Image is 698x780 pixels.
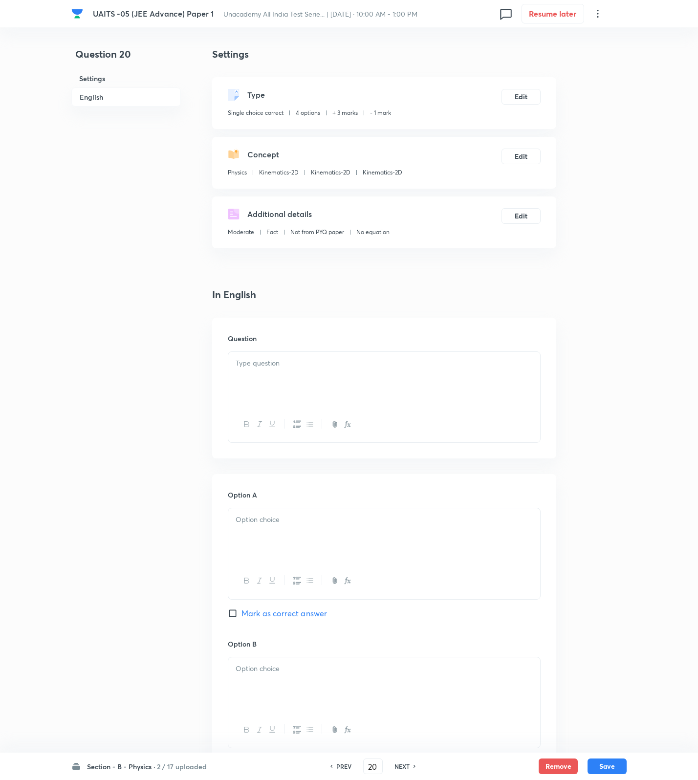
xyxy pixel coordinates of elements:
h6: Option B [228,639,541,649]
p: 4 options [296,108,320,117]
h6: Option A [228,490,541,500]
img: Company Logo [71,8,83,20]
a: Company Logo [71,8,85,20]
h6: Question [228,333,541,344]
button: Edit [502,89,541,105]
p: Moderate [228,228,254,237]
button: Remove [539,758,578,774]
img: questionConcept.svg [228,149,240,160]
span: Mark as correct answer [241,607,327,619]
button: Save [588,758,627,774]
p: Kinematics-2D [311,168,350,177]
h6: English [71,87,181,107]
h4: In English [212,287,556,302]
button: Edit [502,208,541,224]
h6: PREV [336,762,351,771]
h5: Additional details [247,208,312,220]
span: UAITS -05 (JEE Advance) Paper 1 [93,8,214,19]
h4: Question 20 [71,47,181,69]
p: - 1 mark [370,108,391,117]
p: Not from PYQ paper [290,228,344,237]
h6: Settings [71,69,181,87]
p: No equation [356,228,390,237]
h4: Settings [212,47,556,62]
p: Single choice correct [228,108,284,117]
h6: 2 / 17 uploaded [157,761,207,772]
span: Unacademy All India Test Serie... | [DATE] · 10:00 AM - 1:00 PM [223,9,417,19]
p: Fact [266,228,278,237]
h6: Section - B - Physics · [87,761,155,772]
p: Physics [228,168,247,177]
p: Kinematics-2D [363,168,402,177]
p: + 3 marks [332,108,358,117]
h5: Type [247,89,265,101]
h5: Concept [247,149,279,160]
img: questionType.svg [228,89,240,101]
img: questionDetails.svg [228,208,240,220]
button: Edit [502,149,541,164]
button: Resume later [522,4,584,23]
h6: NEXT [394,762,410,771]
p: Kinematics-2D [259,168,299,177]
